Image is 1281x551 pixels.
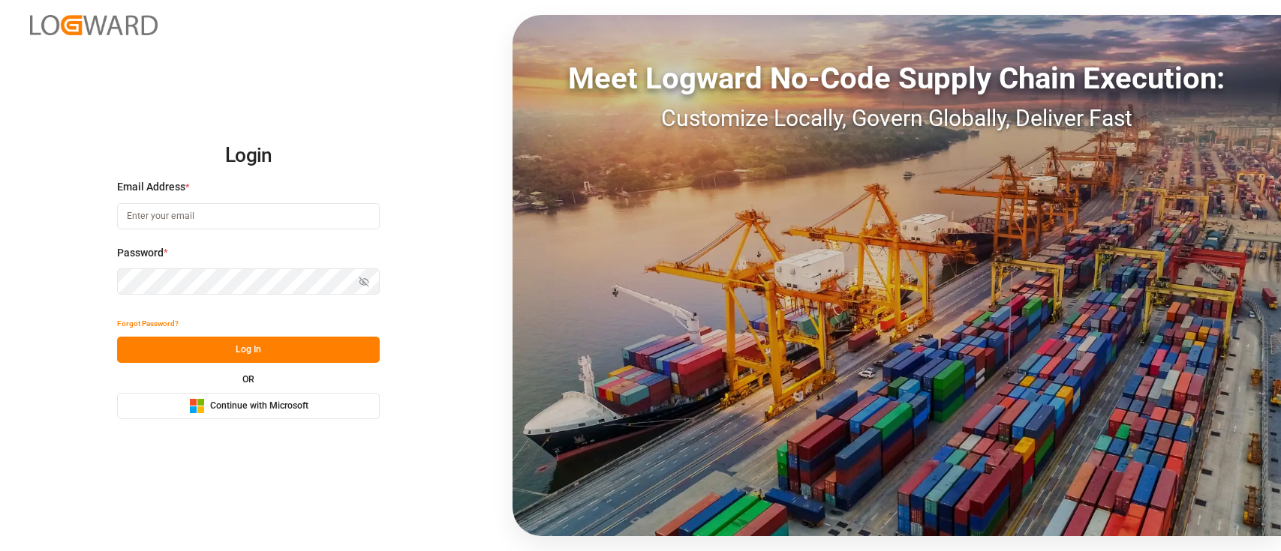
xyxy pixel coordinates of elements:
div: Meet Logward No-Code Supply Chain Execution: [513,56,1281,101]
span: Password [117,245,164,261]
h2: Login [117,132,380,180]
button: Forgot Password? [117,310,179,337]
button: Log In [117,337,380,363]
span: Continue with Microsoft [210,400,308,413]
span: Email Address [117,179,185,195]
input: Enter your email [117,203,380,229]
div: Customize Locally, Govern Globally, Deliver Fast [513,101,1281,135]
button: Continue with Microsoft [117,393,380,419]
img: Logward_new_orange.png [30,15,158,35]
small: OR [242,375,254,384]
